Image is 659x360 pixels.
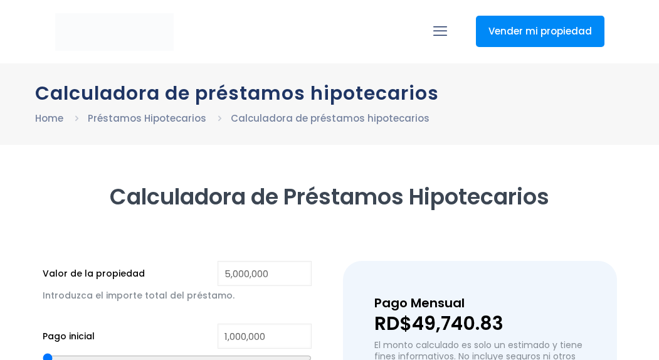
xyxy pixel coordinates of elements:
[218,261,312,286] input: RD$
[43,266,145,282] label: Valor de la propiedad
[43,289,235,302] span: Introduzca el importe total del préstamo.
[430,21,451,42] a: mobile menu
[374,314,585,333] p: RD$49,740.83
[88,112,206,125] a: Préstamos Hipotecarios
[374,292,585,314] h3: Pago Mensual
[43,183,617,211] h2: Calculadora de Préstamos Hipotecarios
[35,112,63,125] a: Home
[476,16,604,47] a: Vender mi propiedad
[55,13,174,51] img: remax-metropolitana-logo
[231,110,430,126] li: Calculadora de préstamos hipotecarios
[43,329,95,344] label: Pago inicial
[35,82,625,104] h1: Calculadora de préstamos hipotecarios
[218,324,312,349] input: RD$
